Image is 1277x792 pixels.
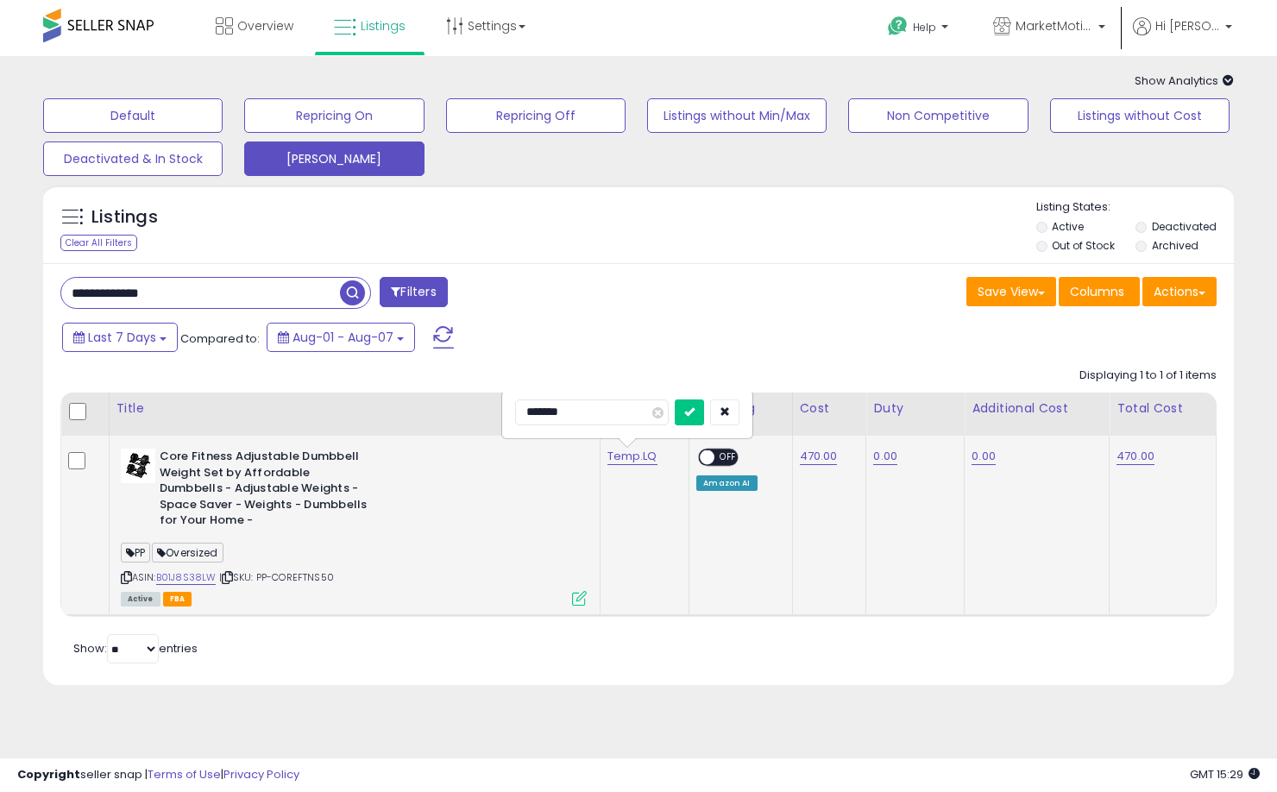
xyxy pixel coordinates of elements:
[163,592,192,607] span: FBA
[43,98,223,133] button: Default
[1135,72,1234,89] span: Show Analytics
[223,766,299,783] a: Privacy Policy
[91,205,158,229] h5: Listings
[873,399,957,418] div: Duty
[219,570,334,584] span: | SKU: PP-COREFTNS50
[116,399,593,418] div: Title
[73,640,198,657] span: Show: entries
[1152,238,1198,253] label: Archived
[607,448,657,465] a: Temp.LQ
[913,20,936,35] span: Help
[1110,393,1217,436] th: CSV column name: cust_attr_3_Total Cost
[121,592,160,607] span: All listings currently available for purchase on Amazon
[244,98,424,133] button: Repricing On
[380,277,447,307] button: Filters
[647,98,827,133] button: Listings without Min/Max
[874,3,966,56] a: Help
[848,98,1028,133] button: Non Competitive
[1050,98,1230,133] button: Listings without Cost
[293,329,393,346] span: Aug-01 - Aug-07
[1133,17,1232,56] a: Hi [PERSON_NAME]
[887,16,909,37] i: Get Help
[1155,17,1220,35] span: Hi [PERSON_NAME]
[267,323,415,352] button: Aug-01 - Aug-07
[148,766,221,783] a: Terms of Use
[1059,277,1140,306] button: Columns
[1052,219,1084,234] label: Active
[866,393,965,436] th: CSV column name: cust_attr_1_Duty
[152,543,223,563] span: Oversized
[121,449,587,604] div: ASIN:
[156,570,217,585] a: B01J8S38LW
[873,448,897,465] a: 0.00
[966,277,1056,306] button: Save View
[121,543,150,563] span: PP
[972,448,996,465] a: 0.00
[1117,448,1154,465] a: 470.00
[446,98,626,133] button: Repricing Off
[1190,766,1260,783] span: 2025-08-15 15:29 GMT
[972,399,1102,418] div: Additional Cost
[800,448,838,465] a: 470.00
[1052,238,1115,253] label: Out of Stock
[1079,368,1217,384] div: Displaying 1 to 1 of 1 items
[696,475,757,491] div: Amazon AI
[1036,199,1234,216] p: Listing States:
[43,141,223,176] button: Deactivated & In Stock
[361,17,406,35] span: Listings
[88,329,156,346] span: Last 7 Days
[244,141,424,176] button: [PERSON_NAME]
[180,330,260,347] span: Compared to:
[121,449,155,483] img: 41F2Wgt1jML._SL40_.jpg
[1142,277,1217,306] button: Actions
[1152,219,1217,234] label: Deactivated
[17,767,299,783] div: seller snap | |
[1070,283,1124,300] span: Columns
[714,450,742,465] span: OFF
[60,235,137,251] div: Clear All Filters
[160,449,369,533] b: Core Fitness Adjustable Dumbbell Weight Set by Affordable Dumbbells - Adjustable Weights - Space ...
[696,399,784,418] div: Repricing
[62,323,178,352] button: Last 7 Days
[237,17,293,35] span: Overview
[800,399,859,418] div: Cost
[1016,17,1093,35] span: MarketMotions
[1117,399,1209,418] div: Total Cost
[17,766,80,783] strong: Copyright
